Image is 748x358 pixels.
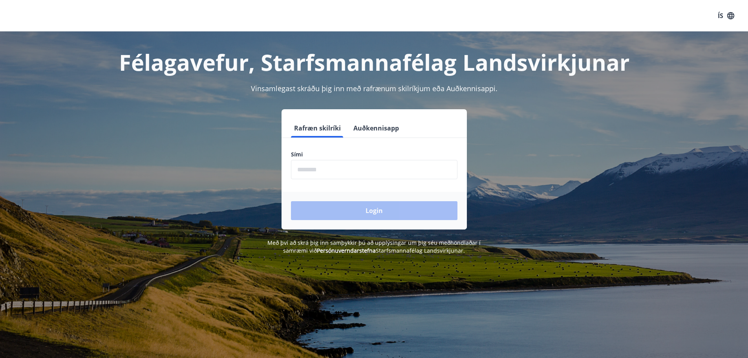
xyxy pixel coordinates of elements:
span: Með því að skrá þig inn samþykkir þú að upplýsingar um þig séu meðhöndlaðar í samræmi við Starfsm... [267,239,481,254]
h1: Félagavefur, Starfsmannafélag Landsvirkjunar [101,47,647,77]
button: ÍS [713,9,739,23]
a: Persónuverndarstefna [317,247,376,254]
button: Rafræn skilríki [291,119,344,138]
label: Sími [291,151,457,158]
button: Auðkennisapp [350,119,402,138]
span: Vinsamlegast skráðu þig inn með rafrænum skilríkjum eða Auðkennisappi. [251,84,497,93]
